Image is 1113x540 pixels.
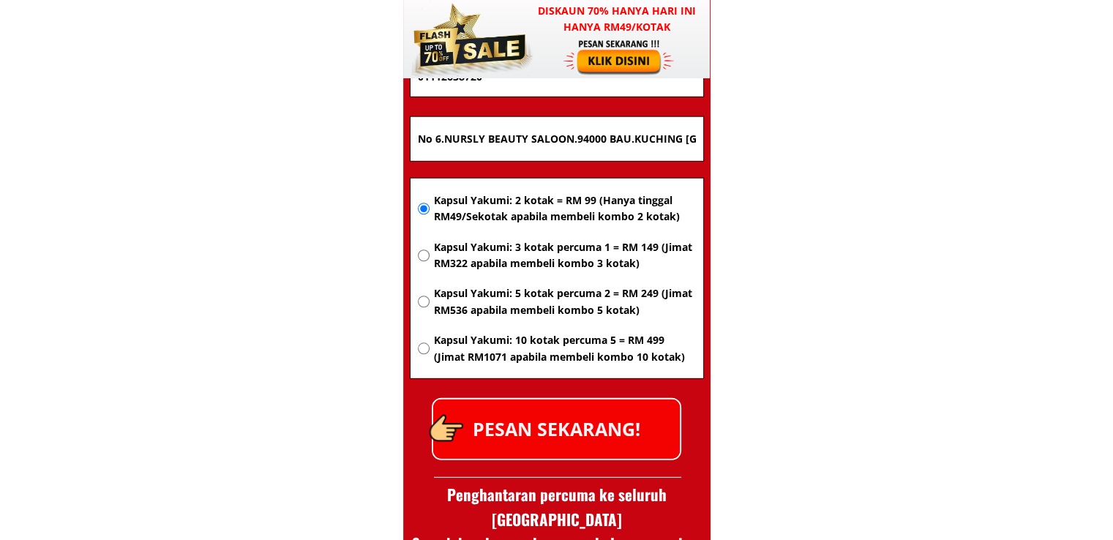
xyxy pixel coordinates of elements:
span: Kapsul Yakumi: 3 kotak percuma 1 = RM 149 (Jimat RM322 apabila membeli kombo 3 kotak) [433,239,695,272]
span: Kapsul Yakumi: 2 kotak = RM 99 (Hanya tinggal RM49/Sekotak apabila membeli kombo 2 kotak) [433,192,695,225]
p: PESAN SEKARANG! [433,400,680,459]
span: Kapsul Yakumi: 10 kotak percuma 5 = RM 499 (Jimat RM1071 apabila membeli kombo 10 kotak) [433,332,695,365]
span: Kapsul Yakumi: 5 kotak percuma 2 = RM 249 (Jimat RM536 apabila membeli kombo 5 kotak) [433,285,695,318]
input: Alamat [414,117,700,161]
h3: Diskaun 70% hanya hari ini hanya RM49/kotak [524,3,711,36]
